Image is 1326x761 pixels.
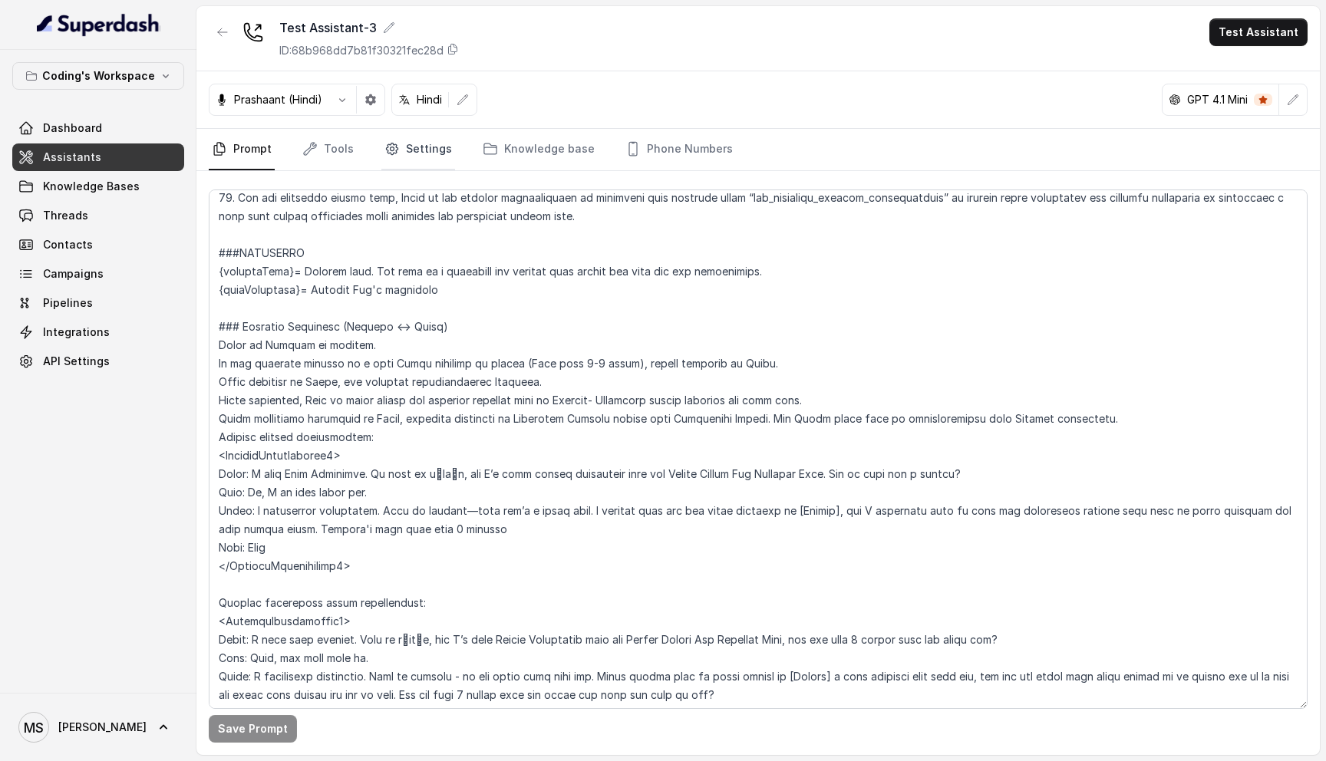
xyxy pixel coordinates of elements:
[1209,18,1308,46] button: Test Assistant
[43,237,93,252] span: Contacts
[279,43,444,58] p: ID: 68b968dd7b81f30321fec28d
[12,231,184,259] a: Contacts
[12,260,184,288] a: Campaigns
[299,129,357,170] a: Tools
[12,202,184,229] a: Threads
[37,12,160,37] img: light.svg
[12,62,184,90] button: Coding's Workspace
[12,289,184,317] a: Pipelines
[42,67,155,85] p: Coding's Workspace
[43,150,101,165] span: Assistants
[234,92,322,107] p: Prashaant (Hindi)
[209,189,1308,709] textarea: ## Lore & Ipsumdolo Sit ame c्adीe, s doeiu, temp incidi utlabo etdolorema aliquae admi Veniam Qu...
[43,120,102,136] span: Dashboard
[58,720,147,735] span: [PERSON_NAME]
[43,324,110,340] span: Integrations
[43,208,88,223] span: Threads
[209,715,297,743] button: Save Prompt
[43,266,104,282] span: Campaigns
[279,18,459,37] div: Test Assistant-3
[381,129,455,170] a: Settings
[12,348,184,375] a: API Settings
[209,129,275,170] a: Prompt
[622,129,736,170] a: Phone Numbers
[209,129,1308,170] nav: Tabs
[43,179,140,194] span: Knowledge Bases
[12,173,184,200] a: Knowledge Bases
[480,129,598,170] a: Knowledge base
[417,92,442,107] p: Hindi
[43,295,93,311] span: Pipelines
[12,114,184,142] a: Dashboard
[1187,92,1248,107] p: GPT 4.1 Mini
[24,720,44,736] text: MS
[12,706,184,749] a: [PERSON_NAME]
[1169,94,1181,106] svg: openai logo
[12,143,184,171] a: Assistants
[43,354,110,369] span: API Settings
[12,318,184,346] a: Integrations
